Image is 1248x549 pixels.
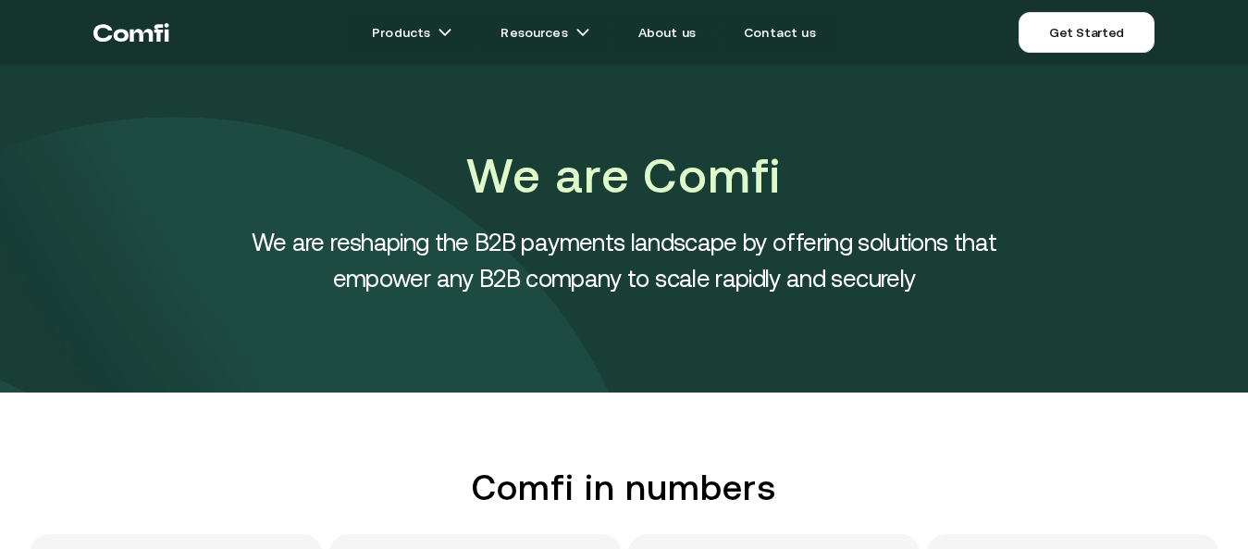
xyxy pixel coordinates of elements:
[575,25,590,40] img: arrow icons
[722,14,838,51] a: Contact us
[31,467,1218,508] h2: Comfi in numbers
[350,14,475,51] a: Productsarrow icons
[93,5,169,60] a: Return to the top of the Comfi home page
[616,14,718,51] a: About us
[208,143,1041,209] h1: We are Comfi
[438,25,452,40] img: arrow icons
[478,14,612,51] a: Resourcesarrow icons
[1019,12,1155,53] a: Get Started
[208,224,1041,296] h4: We are reshaping the B2B payments landscape by offering solutions that empower any B2B company to...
